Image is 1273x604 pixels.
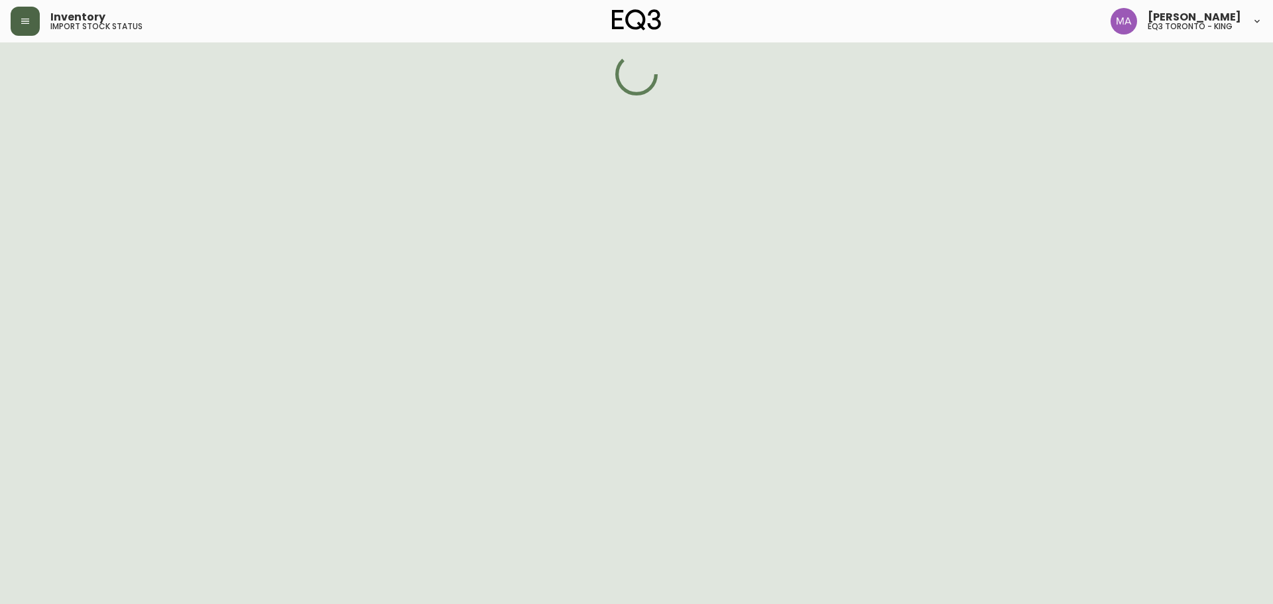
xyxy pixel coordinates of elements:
h5: eq3 toronto - king [1148,23,1233,30]
span: Inventory [50,12,105,23]
h5: import stock status [50,23,143,30]
img: 4f0989f25cbf85e7eb2537583095d61e [1111,8,1137,34]
img: logo [612,9,661,30]
span: [PERSON_NAME] [1148,12,1241,23]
